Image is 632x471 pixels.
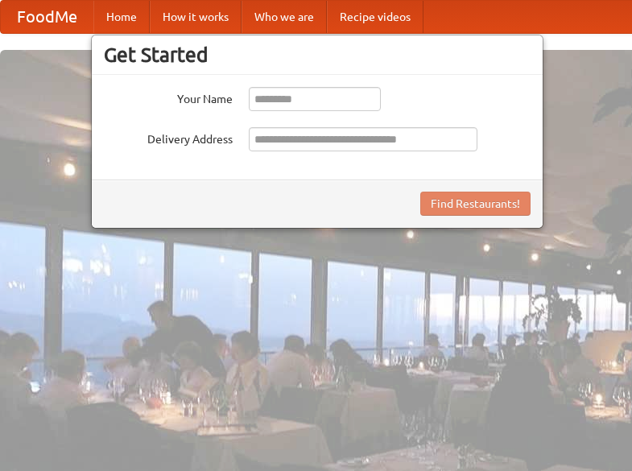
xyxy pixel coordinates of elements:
[104,43,531,67] h3: Get Started
[327,1,423,33] a: Recipe videos
[104,87,233,107] label: Your Name
[104,127,233,147] label: Delivery Address
[242,1,327,33] a: Who we are
[150,1,242,33] a: How it works
[1,1,93,33] a: FoodMe
[93,1,150,33] a: Home
[420,192,531,216] button: Find Restaurants!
